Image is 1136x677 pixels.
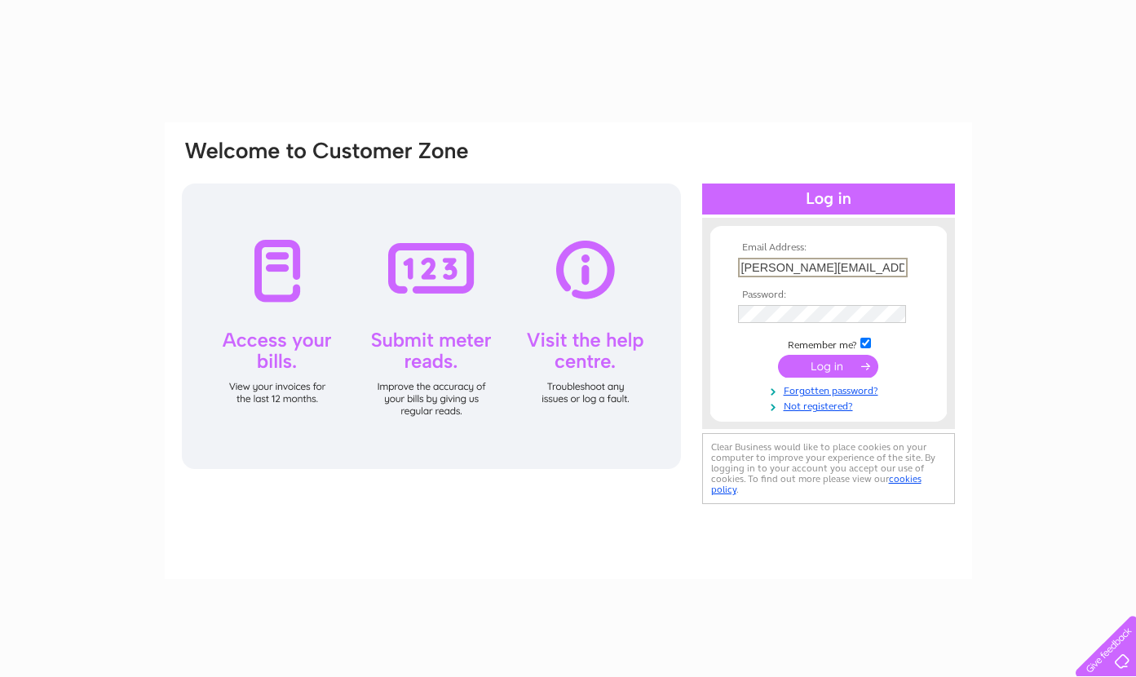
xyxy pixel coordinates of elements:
td: Remember me? [734,335,923,352]
th: Email Address: [734,242,923,254]
a: Forgotten password? [738,382,923,397]
input: Submit [778,355,878,378]
th: Password: [734,290,923,301]
div: Clear Business would like to place cookies on your computer to improve your experience of the sit... [702,433,955,504]
a: Not registered? [738,397,923,413]
a: cookies policy [711,473,922,495]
